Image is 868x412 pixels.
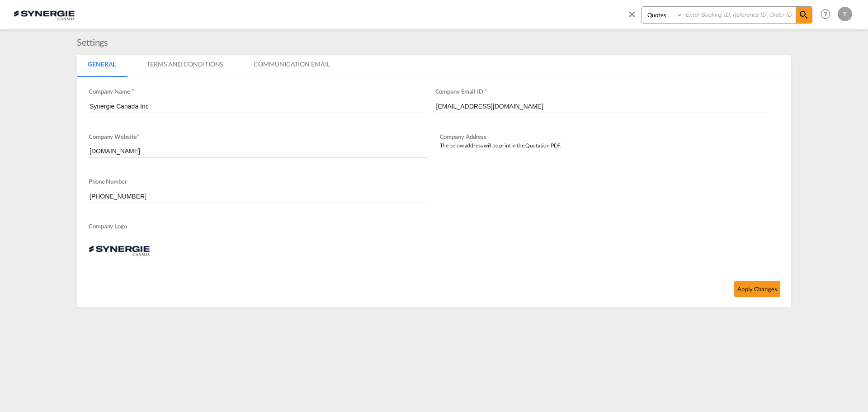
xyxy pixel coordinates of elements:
span: Company Email ID [435,88,483,95]
input: Enter Booking ID, Reference ID, Order ID [683,7,796,23]
md-tab-item: Terms And Conditions [136,55,234,77]
md-tab-item: General [77,55,127,77]
span: icon-magnify [796,7,812,23]
input: Phone Number [89,189,429,203]
md-tab-item: Communication Email [243,55,340,77]
span: Help [818,6,833,22]
span: icon-close [627,6,642,28]
span: Phone Number [89,178,127,185]
input: Enter Company Website [89,144,429,158]
img: 1f56c880d42311ef80fc7dca854c8e59.png [14,4,75,24]
md-icon: icon-close [627,9,637,19]
span: Company Name [89,88,130,95]
span: Company Address [440,133,487,140]
input: Enter Email ID [435,99,771,113]
div: T [838,7,852,21]
span: Company Website [89,133,137,140]
span: Company Logo [89,222,775,232]
div: Help [818,6,838,23]
div: Settings [77,36,113,48]
span: The below address will be print in the Quotation PDF. [440,142,562,149]
md-pagination-wrapper: Use the left and right arrow keys to navigate between tabs [77,55,349,77]
input: Enter Company name [89,99,424,113]
button: Apply Changes [734,281,780,297]
md-icon: icon-magnify [798,9,809,20]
